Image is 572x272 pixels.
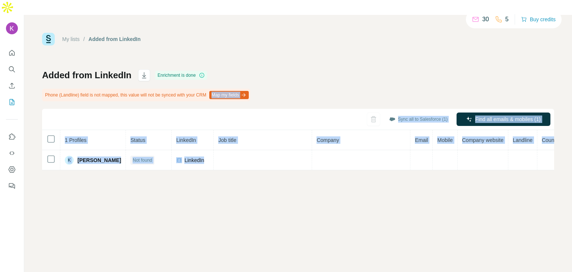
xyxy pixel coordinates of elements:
span: Email [415,137,428,143]
span: Landline [513,137,533,143]
button: Dashboard [6,163,18,176]
button: Map my fields [209,91,249,99]
span: Company [317,137,339,143]
button: Find all emails & mobiles (1) [457,113,550,126]
button: Use Surfe on LinkedIn [6,130,18,143]
img: Surfe Logo [42,33,55,45]
h1: Added from LinkedIn [42,69,131,81]
span: Mobile [437,137,452,143]
img: LinkedIn logo [176,157,182,163]
span: 1 Profiles [65,137,86,143]
a: My lists [62,36,80,42]
span: Country [542,137,560,143]
div: Enrichment is done [155,71,207,80]
p: 30 [482,15,489,24]
span: Find all emails & mobiles (1) [475,116,541,123]
span: LinkedIn [176,137,196,143]
button: Feedback [6,179,18,193]
button: Quick start [6,46,18,60]
div: Phone (Landline) field is not mapped, this value will not be synced with your CRM [42,89,250,101]
p: 5 [505,15,509,24]
span: Company website [462,137,503,143]
button: Use Surfe API [6,146,18,160]
li: / [83,35,85,43]
button: Sync all to Salesforce (1) [384,114,453,125]
span: [PERSON_NAME] [77,156,121,164]
span: Not found [133,157,152,164]
span: LinkedIn [184,156,204,164]
button: Search [6,63,18,76]
div: Added from LinkedIn [89,35,141,43]
button: Enrich CSV [6,79,18,92]
img: Avatar [6,22,18,34]
span: Status [130,137,145,143]
button: Buy credits [521,14,556,25]
div: K [65,156,74,165]
button: My lists [6,95,18,109]
span: Job title [218,137,236,143]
